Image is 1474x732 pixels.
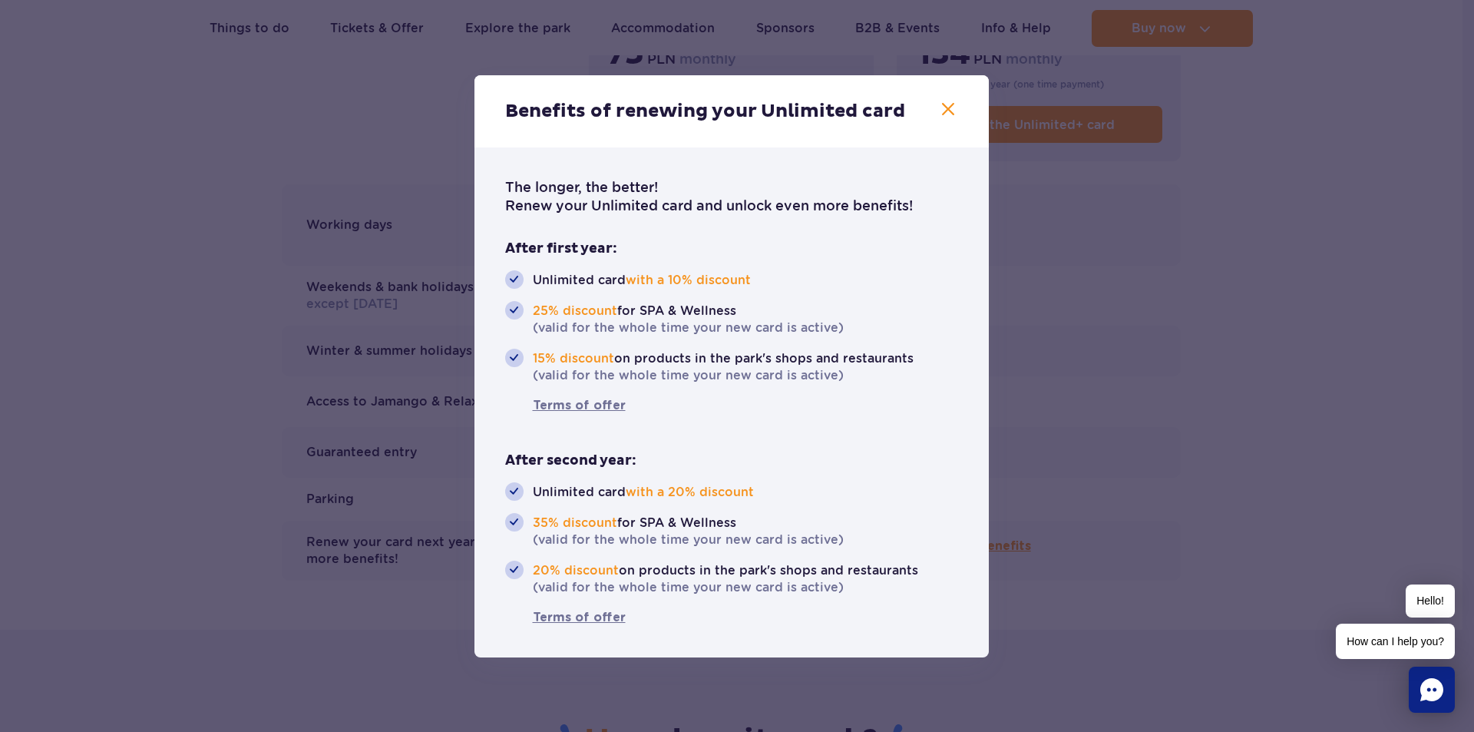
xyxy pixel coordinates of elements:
[505,608,958,627] a: Terms of offer
[533,320,844,336] span: (valid for the whole time your new card is active)
[533,532,844,548] span: (valid for the whole time your new card is active)
[505,396,958,415] a: Terms of offer
[533,351,614,366] span: 15% discount
[533,579,918,596] span: (valid for the whole time your new card is active)
[505,100,958,123] h2: Benefits of renewing your Unlimited card
[533,351,914,366] span: on products in the park's shops and restaurants
[505,240,958,258] h3: After first year:
[533,367,914,384] span: (valid for the whole time your new card is active)
[533,270,751,289] span: Unlimited card
[533,482,754,501] span: Unlimited card
[626,485,754,499] span: with a 20% discount
[533,563,619,578] span: 20% discount
[533,301,844,336] span: for SPA & Wellness
[505,608,626,627] span: Terms of offer
[626,273,751,287] span: with a 10% discount
[505,452,958,470] h3: After second year:
[533,513,844,548] span: for SPA & Wellness
[1336,624,1455,659] span: How can I help you?
[1406,585,1455,618] span: Hello!
[505,396,626,415] span: Terms of offer
[533,515,617,530] span: 35% discount
[533,303,617,318] span: 25% discount
[533,561,918,596] span: on products in the park's shops and restaurants
[505,178,958,215] p: The longer, the better! Renew your Unlimited card and unlock even more benefits!
[1409,667,1455,713] div: Chat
